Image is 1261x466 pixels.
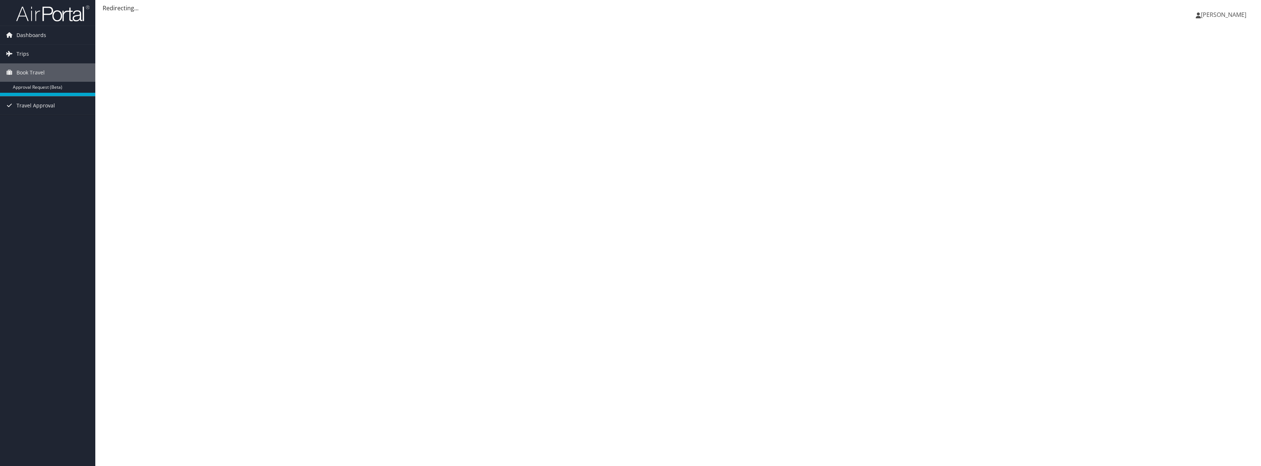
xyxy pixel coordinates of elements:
[16,96,55,115] span: Travel Approval
[16,26,46,44] span: Dashboards
[103,4,1254,12] div: Redirecting...
[16,63,45,82] span: Book Travel
[16,45,29,63] span: Trips
[16,5,89,22] img: airportal-logo.png
[1201,11,1246,19] span: [PERSON_NAME]
[1196,4,1254,26] a: [PERSON_NAME]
